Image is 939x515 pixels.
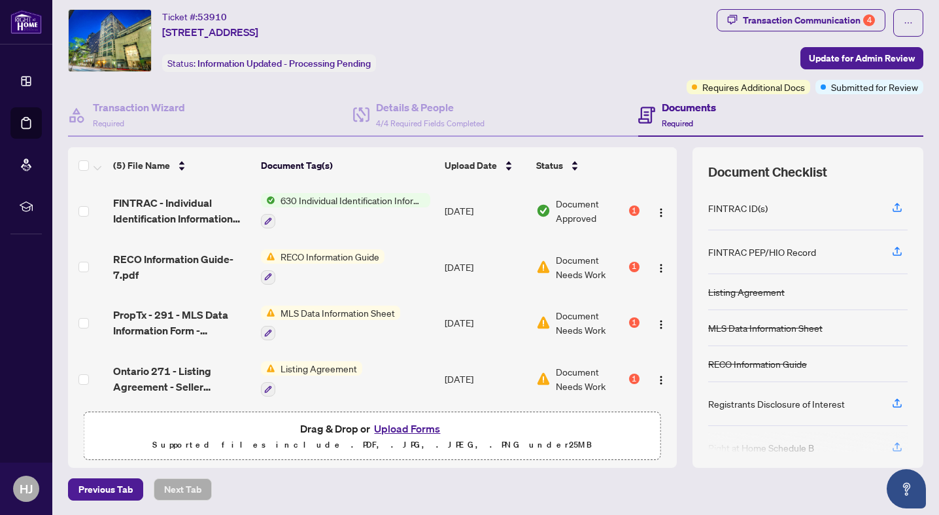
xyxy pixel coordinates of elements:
[439,351,530,407] td: [DATE]
[831,80,918,94] span: Submitted for Review
[531,147,645,184] th: Status
[439,239,530,295] td: [DATE]
[256,147,440,184] th: Document Tag(s)
[162,9,227,24] div: Ticket #:
[708,245,816,259] div: FINTRAC PEP/HIO Record
[300,420,444,437] span: Drag & Drop or
[863,14,875,26] div: 4
[536,372,551,386] img: Document Status
[556,196,626,225] span: Document Approved
[261,193,430,228] button: Status Icon630 Individual Identification Information Record
[93,99,185,115] h4: Transaction Wizard
[275,306,400,320] span: MLS Data Information Sheet
[275,193,430,207] span: 630 Individual Identification Information Record
[261,249,275,264] img: Status Icon
[651,368,672,389] button: Logo
[800,47,923,69] button: Update for Admin Review
[439,183,530,239] td: [DATE]
[651,312,672,333] button: Logo
[656,375,666,385] img: Logo
[708,357,807,371] div: RECO Information Guide
[197,11,227,23] span: 53910
[275,361,362,376] span: Listing Agreement
[702,80,805,94] span: Requires Additional Docs
[275,249,384,264] span: RECO Information Guide
[113,251,250,283] span: RECO Information Guide-7.pdf
[536,315,551,330] img: Document Status
[651,200,672,221] button: Logo
[536,204,551,218] img: Document Status
[261,361,362,397] button: Status IconListing Agreement
[536,158,563,173] span: Status
[370,420,444,437] button: Upload Forms
[656,263,666,274] img: Logo
[656,319,666,330] img: Logo
[162,54,376,72] div: Status:
[113,158,170,173] span: (5) File Name
[197,58,371,69] span: Information Updated - Processing Pending
[556,253,626,281] span: Document Needs Work
[113,195,250,226] span: FINTRAC - Individual Identification Information Record.pdf
[536,260,551,274] img: Document Status
[68,478,143,501] button: Previous Tab
[162,24,258,40] span: [STREET_ADDRESS]
[708,163,827,181] span: Document Checklist
[904,18,913,27] span: ellipsis
[717,9,885,31] button: Transaction Communication4
[651,257,672,277] button: Logo
[154,478,212,501] button: Next Tab
[439,295,530,351] td: [DATE]
[809,48,915,69] span: Update for Admin Review
[656,207,666,218] img: Logo
[92,437,653,453] p: Supported files include .PDF, .JPG, .JPEG, .PNG under 25 MB
[662,118,693,128] span: Required
[261,306,275,320] img: Status Icon
[376,118,485,128] span: 4/4 Required Fields Completed
[708,201,768,215] div: FINTRAC ID(s)
[556,308,626,337] span: Document Needs Work
[629,374,640,384] div: 1
[113,363,250,395] span: Ontario 271 - Listing Agreement - Seller Designated Representation Agreement - Authority to Offer...
[662,99,716,115] h4: Documents
[556,364,626,393] span: Document Needs Work
[376,99,485,115] h4: Details & People
[708,397,845,411] div: Registrants Disclosure of Interest
[84,412,660,461] span: Drag & Drop orUpload FormsSupported files include .PDF, .JPG, .JPEG, .PNG under25MB
[629,262,640,272] div: 1
[887,469,926,508] button: Open asap
[93,118,124,128] span: Required
[261,361,275,376] img: Status Icon
[445,158,497,173] span: Upload Date
[629,205,640,216] div: 1
[708,285,785,299] div: Listing Agreement
[20,480,33,498] span: HJ
[261,193,275,207] img: Status Icon
[78,479,133,500] span: Previous Tab
[261,306,400,341] button: Status IconMLS Data Information Sheet
[439,147,530,184] th: Upload Date
[10,10,42,34] img: logo
[261,249,384,285] button: Status IconRECO Information Guide
[629,317,640,328] div: 1
[113,307,250,338] span: PropTx - 291 - MLS Data Information Form - Condo_Co-op_Co-Ownership_Time Share - Sale.pdf
[708,321,823,335] div: MLS Data Information Sheet
[743,10,875,31] div: Transaction Communication
[108,147,255,184] th: (5) File Name
[69,10,151,71] img: IMG-C12410141_1.jpg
